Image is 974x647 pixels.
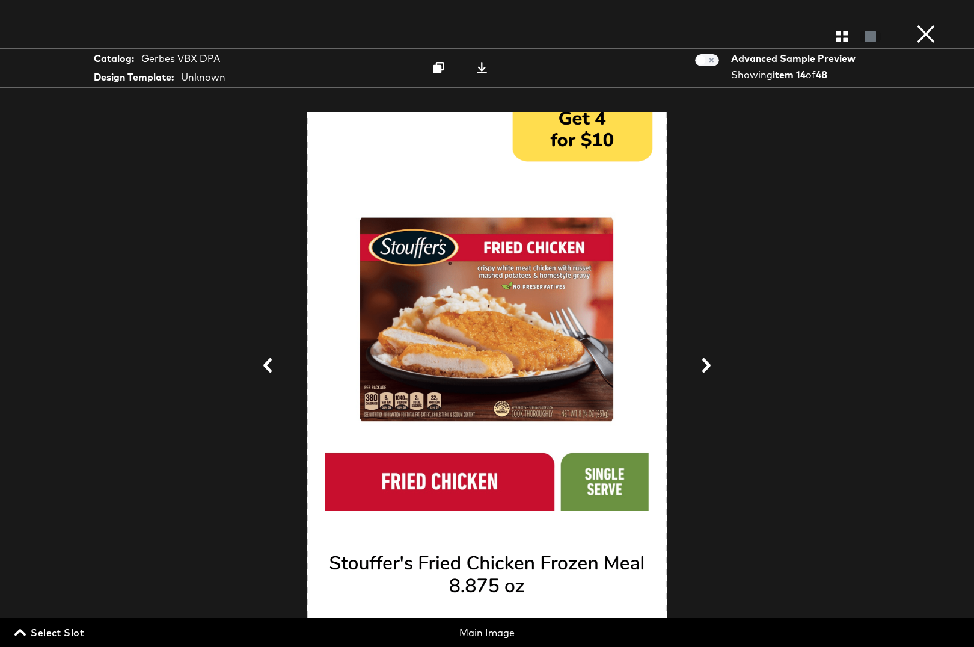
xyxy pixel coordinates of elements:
div: Main Image [332,626,643,640]
div: Showing of [731,68,860,82]
strong: 48 [816,69,827,81]
strong: Design Template: [94,70,174,84]
div: Advanced Sample Preview [731,52,860,66]
div: Unknown [181,70,225,84]
strong: item 14 [773,69,806,81]
span: Select Slot [17,624,84,641]
button: Select Slot [12,624,89,641]
strong: Catalog: [94,52,134,66]
div: Gerbes VBX DPA [141,52,220,66]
